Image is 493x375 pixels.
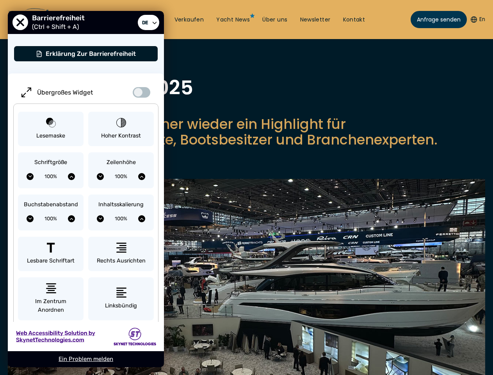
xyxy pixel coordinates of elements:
span: Aktueller Buchstabenabstand [34,213,68,225]
button: Erhöhen Sie die Zeilenhöhe [138,173,145,180]
span: Buchstabenabstand [24,200,78,209]
div: User Preferences [8,11,164,367]
a: Ein Problem melden [59,355,113,362]
img: Web Accessibility Solution by Skynet Technologies [16,329,95,344]
span: Aktuelle Zeilenhöhe [104,171,138,182]
button: Verringern Sie die Schriftgröße [27,173,34,180]
button: Lesbare Schriftart [18,237,84,271]
a: Yacht News [216,16,250,24]
span: Barrierefreiheit [32,14,89,22]
button: Linksbündig [88,277,154,320]
h1: Bootsmessen 2025 [8,78,485,98]
span: Schriftgröße [34,158,67,167]
button: Hoher Kontrast [88,112,154,146]
button: Rechts ausrichten [88,237,154,271]
img: Skynet [114,328,156,345]
button: Zeilenhöhe verringern [97,173,104,180]
span: Zeilenhöhe [107,158,136,167]
a: Über uns [262,16,287,24]
span: de [140,18,150,27]
button: Lesemaske [18,112,84,146]
span: (Ctrl + Shift + A) [32,23,83,30]
button: Inhaltsskalierung erhöhen [138,215,145,222]
button: Erhöhen Sie den Buchstabenabstand [68,215,75,222]
button: Schließen Sie das Menü 'Eingabehilfen'. [12,15,28,30]
a: Sprache auswählen [138,15,159,30]
span: Aktuelle Schriftgröße [34,171,68,182]
span: Erklärung zur Barrierefreiheit [46,50,136,57]
button: Buchstabenabstand verringern [27,215,34,222]
a: Kontakt [343,16,365,24]
button: Schriftgröße vergrößern [68,173,75,180]
span: Aktuelle Inhaltsskalierung [104,213,138,225]
button: Erklärung zur Barrierefreiheit [14,46,158,62]
a: Anfrage senden [411,11,467,28]
p: Bootsmessen sind immer wieder ein Highlight für Wassersportbegeisterte, Bootsbesitzer und Branche... [8,116,485,148]
a: Newsletter [300,16,331,24]
a: Verkaufen [174,16,204,24]
a: Web Accessibility Solution by Skynet Technologies Skynet [8,322,164,351]
button: Im Zentrum anordnen [18,277,84,320]
span: Anfrage senden [417,16,461,24]
span: Inhaltsskalierung [98,200,144,209]
button: Inhaltsskalierung verringern [97,215,104,222]
span: Übergroßes Widget [37,89,93,96]
button: En [471,16,485,23]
